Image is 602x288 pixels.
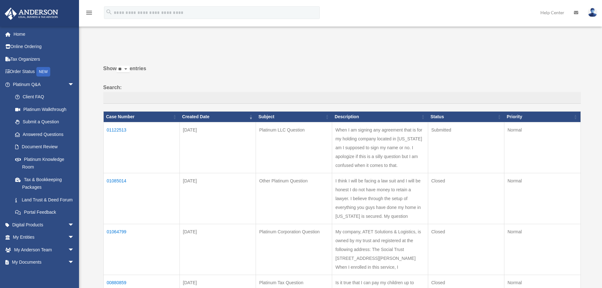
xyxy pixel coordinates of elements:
a: Platinum Walkthrough [9,103,81,116]
div: NEW [36,67,50,77]
a: My Entitiesarrow_drop_down [4,231,84,244]
span: arrow_drop_down [68,218,81,231]
td: Platinum Corporation Question [256,224,332,275]
th: Case Number: activate to sort column ascending [103,112,179,122]
a: Order StatusNEW [4,65,84,78]
a: Client FAQ [9,91,81,103]
th: Subject: activate to sort column ascending [256,112,332,122]
td: 01085014 [103,173,179,224]
a: My Documentsarrow_drop_down [4,256,84,269]
td: Submitted [428,122,504,173]
a: Platinum Knowledge Room [9,153,81,173]
td: When I am signing any agreement that is for my holding company located in [US_STATE] am I suppose... [332,122,428,173]
img: User Pic [588,8,597,17]
a: Land Trust & Deed Forum [9,193,81,206]
td: [DATE] [179,224,256,275]
label: Search: [103,83,581,104]
a: Answered Questions [9,128,77,141]
td: Closed [428,173,504,224]
th: Created Date: activate to sort column ascending [179,112,256,122]
i: search [106,9,112,15]
a: Home [4,28,84,40]
td: I think I will be facing a law suit and I will be honest I do not have money to retain a lawyer. ... [332,173,428,224]
td: 01064799 [103,224,179,275]
td: Normal [504,122,581,173]
a: Document Review [9,141,81,153]
td: Normal [504,173,581,224]
a: menu [85,11,93,16]
label: Show entries [103,64,581,79]
input: Search: [103,92,581,104]
i: menu [85,9,93,16]
th: Priority: activate to sort column ascending [504,112,581,122]
a: Tax Organizers [4,53,84,65]
td: Platinum LLC Question [256,122,332,173]
a: Tax & Bookkeeping Packages [9,173,81,193]
a: Platinum Q&Aarrow_drop_down [4,78,81,91]
span: arrow_drop_down [68,243,81,256]
td: Normal [504,224,581,275]
td: My company, ATET Solutions & Logistics, is owned by my trust and registered at the following addr... [332,224,428,275]
th: Description: activate to sort column ascending [332,112,428,122]
select: Showentries [117,66,130,73]
td: 01122513 [103,122,179,173]
span: arrow_drop_down [68,231,81,244]
a: Portal Feedback [9,206,81,219]
a: My Anderson Teamarrow_drop_down [4,243,84,256]
span: arrow_drop_down [68,78,81,91]
td: [DATE] [179,173,256,224]
img: Anderson Advisors Platinum Portal [3,8,60,20]
span: arrow_drop_down [68,256,81,269]
a: Digital Productsarrow_drop_down [4,218,84,231]
td: Other Platinum Question [256,173,332,224]
a: Submit a Question [9,116,81,128]
th: Status: activate to sort column ascending [428,112,504,122]
td: Closed [428,224,504,275]
a: Online Ordering [4,40,84,53]
td: [DATE] [179,122,256,173]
